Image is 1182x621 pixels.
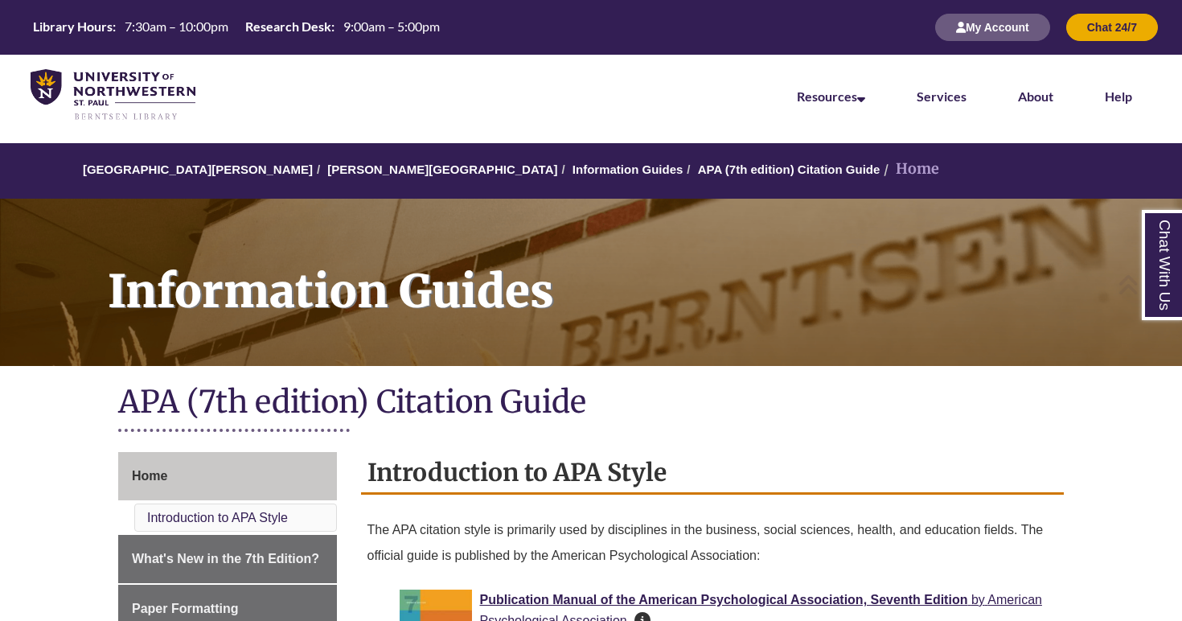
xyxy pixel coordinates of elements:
[27,18,446,37] a: Hours Today
[480,593,968,607] span: Publication Manual of the American Psychological Association, Seventh Edition
[1066,14,1158,41] button: Chat 24/7
[83,162,313,176] a: [GEOGRAPHIC_DATA][PERSON_NAME]
[27,18,446,35] table: Hours Today
[935,14,1050,41] button: My Account
[27,18,118,35] th: Library Hours:
[797,88,865,104] a: Resources
[327,162,557,176] a: [PERSON_NAME][GEOGRAPHIC_DATA]
[239,18,337,35] th: Research Desk:
[698,162,880,176] a: APA (7th edition) Citation Guide
[132,469,167,483] span: Home
[1118,273,1178,295] a: Back to Top
[880,158,939,181] li: Home
[90,199,1182,345] h1: Information Guides
[118,535,337,583] a: What's New in the 7th Edition?
[917,88,967,104] a: Services
[1105,88,1132,104] a: Help
[367,511,1058,575] p: The APA citation style is primarily used by disciplines in the business, social sciences, health,...
[125,19,228,34] span: 7:30am – 10:00pm
[971,593,985,607] span: by
[1018,88,1053,104] a: About
[343,19,440,34] span: 9:00am – 5:00pm
[573,162,683,176] a: Information Guides
[1066,20,1158,34] a: Chat 24/7
[361,452,1065,495] h2: Introduction to APA Style
[132,552,319,565] span: What's New in the 7th Edition?
[147,511,288,524] a: Introduction to APA Style
[31,69,195,121] img: UNWSP Library Logo
[118,382,1064,425] h1: APA (7th edition) Citation Guide
[118,452,337,500] a: Home
[132,602,238,615] span: Paper Formatting
[935,20,1050,34] a: My Account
